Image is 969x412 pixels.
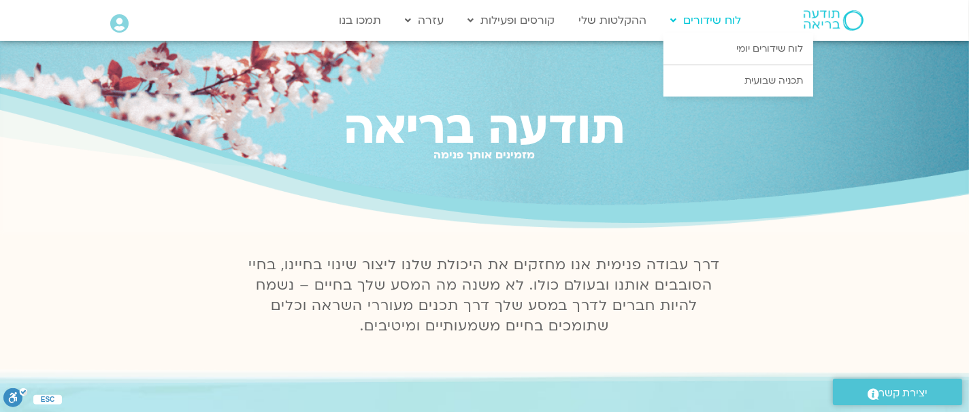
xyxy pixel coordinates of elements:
a: יצירת קשר [833,379,962,405]
span: יצירת קשר [879,384,928,402]
a: לוח שידורים [663,7,748,33]
a: תכניה שבועית [663,65,813,97]
a: קורסים ופעילות [461,7,561,33]
p: דרך עבודה פנימית אנו מחזקים את היכולת שלנו ליצור שינוי בחיינו, בחיי הסובבים אותנו ובעולם כולו. לא... [241,255,728,337]
a: תמכו בנו [332,7,388,33]
a: עזרה [398,7,450,33]
a: ההקלטות שלי [572,7,653,33]
a: לוח שידורים יומי [663,33,813,65]
img: תודעה בריאה [804,10,864,31]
